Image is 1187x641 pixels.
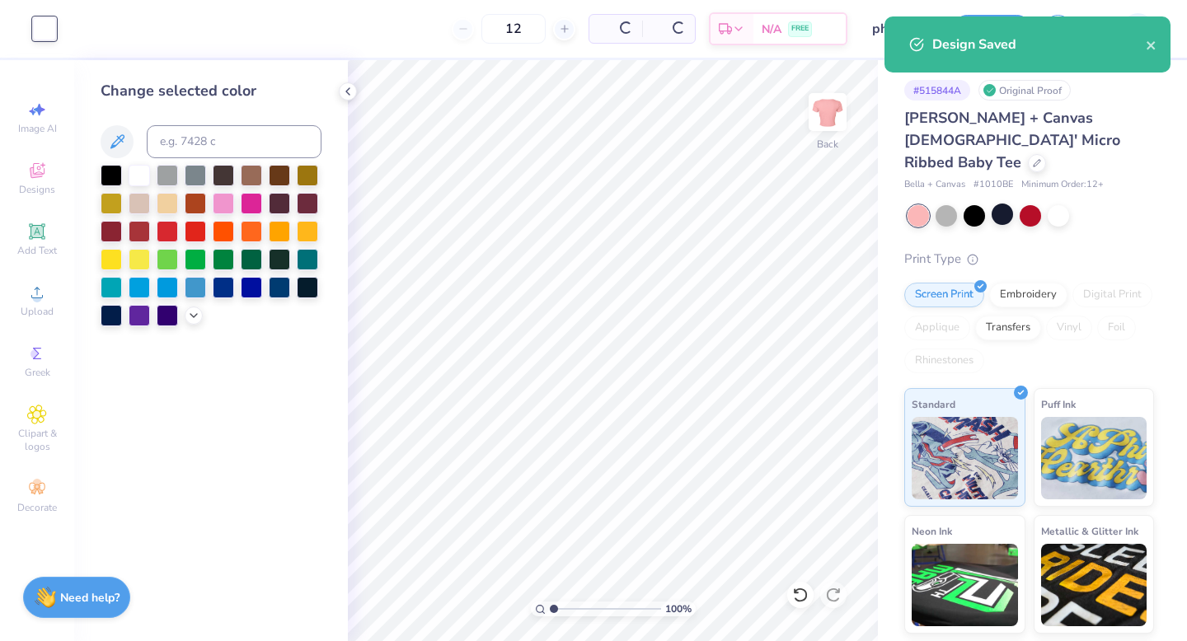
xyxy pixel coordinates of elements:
div: Change selected color [101,80,321,102]
input: – – [481,14,546,44]
input: Untitled Design [860,12,941,45]
span: Neon Ink [912,522,952,540]
span: N/A [762,21,781,38]
span: Decorate [17,501,57,514]
span: Designs [19,183,55,196]
span: Image AI [18,122,57,135]
button: close [1146,35,1157,54]
span: FREE [791,23,809,35]
img: Neon Ink [912,544,1018,626]
span: Metallic & Glitter Ink [1041,522,1138,540]
strong: Need help? [60,590,120,606]
span: Clipart & logos [8,427,66,453]
input: e.g. 7428 c [147,125,321,158]
img: Metallic & Glitter Ink [1041,544,1147,626]
span: Add Text [17,244,57,257]
span: Upload [21,305,54,318]
span: Greek [25,366,50,379]
div: Design Saved [932,35,1146,54]
span: 100 % [665,601,692,616]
